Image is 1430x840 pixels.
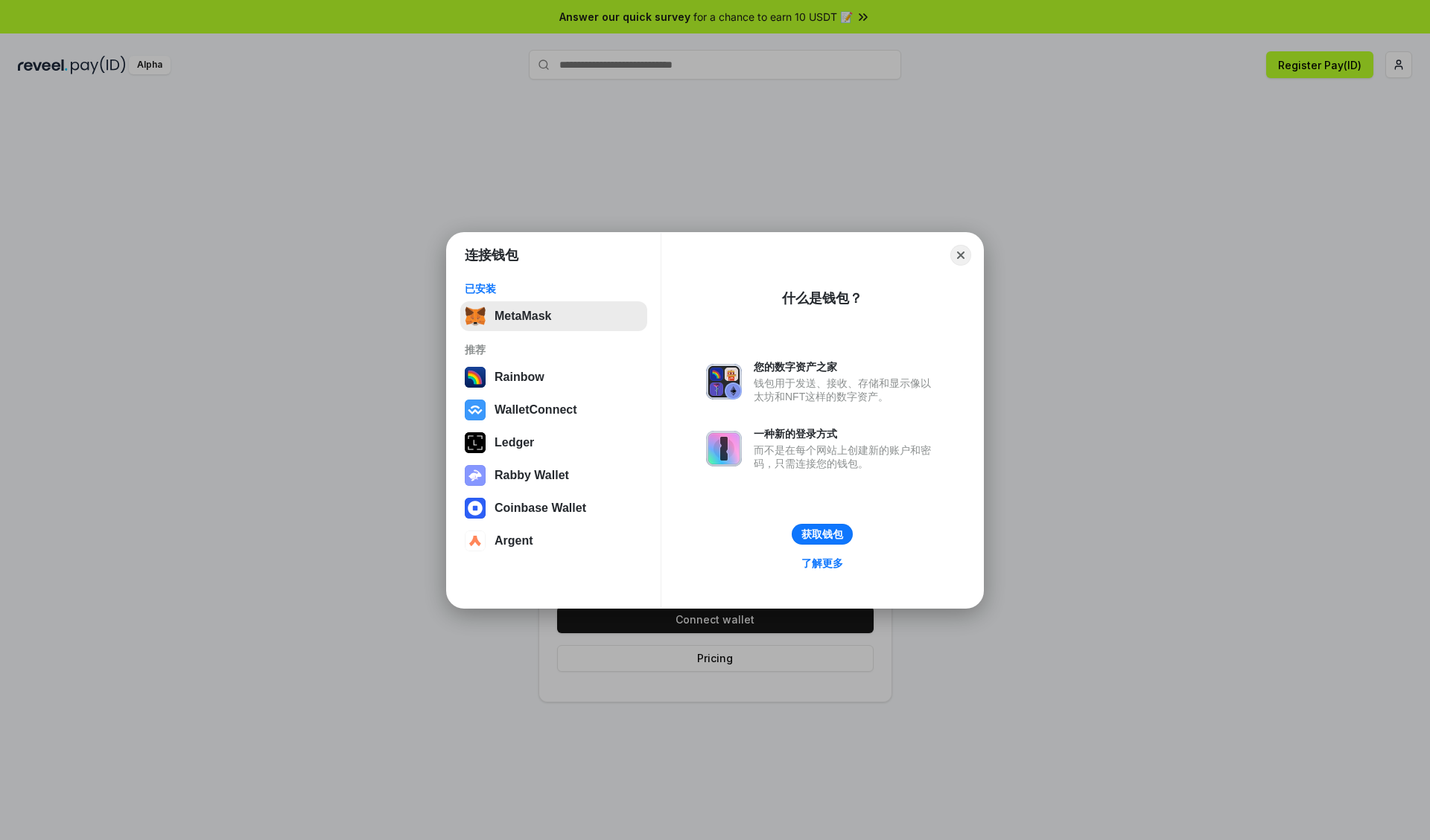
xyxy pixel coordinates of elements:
[706,364,742,400] img: svg+xml,%3Csvg%20xmlns%3D%22http%3A%2F%2Fwww.w3.org%2F2000%2Fsvg%22%20fill%3D%22none%22%20viewBox...
[460,461,647,490] button: Rabby Wallet
[754,376,938,403] div: 钱包用于发送、接收、存储和显示像以太坊和NFT这样的数字资产。
[460,428,647,458] button: Ledger
[495,501,586,515] div: Coinbase Wallet
[754,427,938,440] div: 一种新的登录方式
[465,400,486,420] img: svg+xml,%3Csvg%20width%3D%2228%22%20height%3D%2228%22%20viewBox%3D%220%200%2028%2028%22%20fill%3D...
[465,432,486,453] img: svg+xml,%3Csvg%20xmlns%3D%22http%3A%2F%2Fwww.w3.org%2F2000%2Fsvg%22%20width%3D%2228%22%20height%3...
[465,498,486,519] img: svg+xml,%3Csvg%20width%3D%2228%22%20height%3D%2228%22%20viewBox%3D%220%200%2028%2028%22%20fill%3D...
[465,282,643,295] div: 已安装
[460,362,647,392] button: Rainbow
[465,343,643,356] div: 推荐
[495,371,544,384] div: Rainbow
[465,367,486,388] img: svg+xml,%3Csvg%20width%3D%22120%22%20height%3D%22120%22%20viewBox%3D%220%200%20120%20120%22%20fil...
[792,524,853,545] button: 获取钱包
[754,443,938,470] div: 而不是在每个网站上创建新的账户和密码，只需连接您的钱包。
[801,557,843,570] div: 了解更多
[495,403,577,417] div: WalletConnect
[495,469,569,482] div: Rabby Wallet
[460,395,647,425] button: WalletConnect
[465,246,518,264] h1: 连接钱包
[465,530,486,551] img: svg+xml,%3Csvg%20width%3D%2228%22%20height%3D%2228%22%20viewBox%3D%220%200%2028%2028%22%20fill%3D...
[801,528,843,541] div: 获取钱包
[460,493,647,523] button: Coinbase Wallet
[495,534,533,548] div: Argent
[465,465,486,486] img: svg+xml,%3Csvg%20xmlns%3D%22http%3A%2F%2Fwww.w3.org%2F2000%2Fsvg%22%20fill%3D%22none%22%20viewBox...
[754,360,938,373] div: 您的数字资产之家
[792,554,852,573] a: 了解更多
[495,310,551,323] div: MetaMask
[950,245,971,266] button: Close
[706,431,742,467] img: svg+xml,%3Csvg%20xmlns%3D%22http%3A%2F%2Fwww.w3.org%2F2000%2Fsvg%22%20fill%3D%22none%22%20viewBox...
[460,526,647,556] button: Argent
[782,289,862,307] div: 什么是钱包？
[465,306,486,327] img: svg+xml,%3Csvg%20fill%3D%22none%22%20height%3D%2233%22%20viewBox%3D%220%200%2035%2033%22%20width%...
[495,436,534,449] div: Ledger
[460,301,647,331] button: MetaMask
